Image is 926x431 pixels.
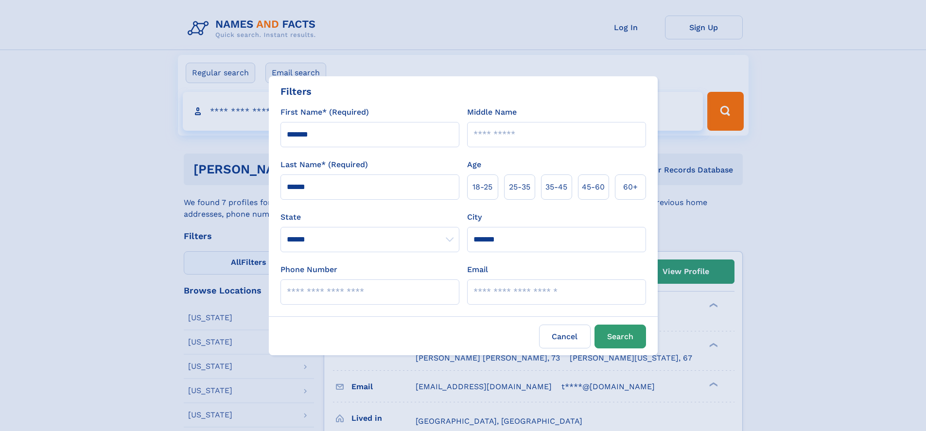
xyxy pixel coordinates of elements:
label: State [280,211,459,223]
span: 18‑25 [472,181,492,193]
span: 35‑45 [545,181,567,193]
label: Last Name* (Required) [280,159,368,171]
label: Email [467,264,488,276]
label: Age [467,159,481,171]
span: 25‑35 [509,181,530,193]
span: 60+ [623,181,638,193]
label: Middle Name [467,106,517,118]
span: 45‑60 [582,181,605,193]
label: Cancel [539,325,591,348]
label: City [467,211,482,223]
div: Filters [280,84,312,99]
label: Phone Number [280,264,337,276]
label: First Name* (Required) [280,106,369,118]
button: Search [594,325,646,348]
